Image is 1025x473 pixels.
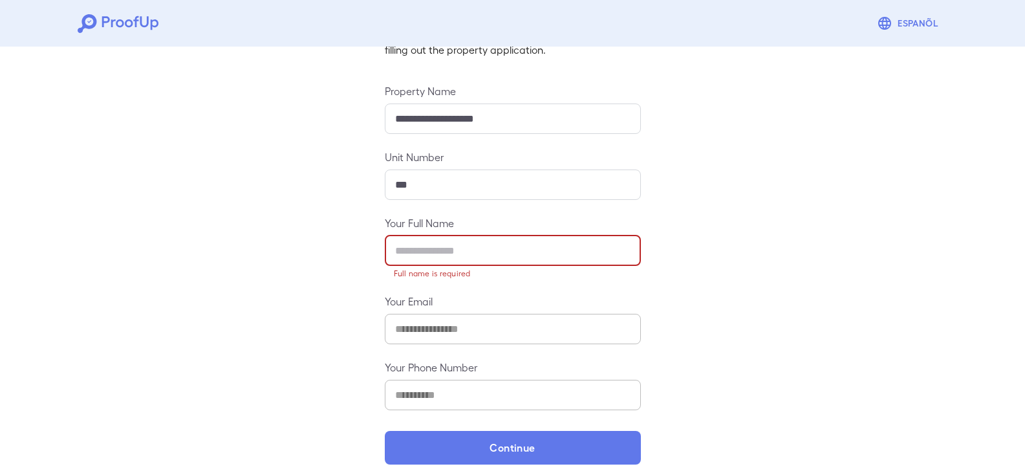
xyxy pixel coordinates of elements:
button: Continue [385,431,641,465]
p: Full name is required [394,268,632,278]
label: Your Full Name [385,215,641,230]
label: Your Email [385,294,641,309]
label: Unit Number [385,149,641,164]
button: Espanõl [872,10,947,36]
label: Your Phone Number [385,360,641,375]
label: Property Name [385,83,641,98]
